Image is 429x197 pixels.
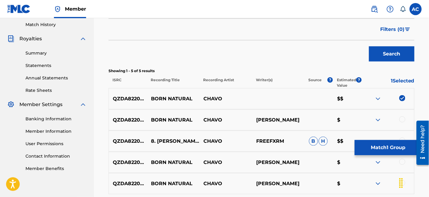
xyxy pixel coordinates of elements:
img: help [387,5,394,13]
a: Rate Sheets [25,87,87,94]
p: [PERSON_NAME] [252,159,305,166]
img: search [371,5,378,13]
a: Annual Statements [25,75,87,81]
p: ISRC [109,77,147,88]
div: User Menu [410,3,422,15]
p: $$ [333,138,361,145]
img: deselect [399,95,405,101]
p: BORN NATURAL [147,159,200,166]
p: QZDA82200238 [109,95,147,102]
p: Recording Artist [199,77,252,88]
div: Drag [396,174,406,192]
a: Statements [25,62,87,69]
img: expand [79,101,87,108]
div: Notifications [400,6,406,12]
p: $ [333,116,361,124]
a: Member Information [25,128,87,135]
span: Filters ( 0 ) [380,26,405,33]
img: Member Settings [7,101,15,108]
p: CHAVO [199,116,252,124]
a: Banking Information [25,116,87,122]
p: QZDA82200238 [109,159,147,166]
span: H [319,137,328,146]
p: CHAVO [199,180,252,187]
p: $$ [333,95,361,102]
p: $ [333,159,361,166]
p: Estimated Value [337,77,356,88]
a: Summary [25,50,87,56]
button: Filters (0) [377,22,414,37]
img: MLC Logo [7,5,31,13]
img: expand [374,159,382,166]
p: CHAVO [199,95,252,102]
button: Match1 Group [355,140,422,155]
img: expand [374,116,382,124]
a: User Permissions [25,141,87,147]
p: $ [333,180,361,187]
div: Help [384,3,396,15]
span: ? [356,77,362,83]
p: QZDA82200238 [109,180,147,187]
p: QZDA82200238 [109,138,147,145]
a: Member Benefits [25,165,87,172]
p: FREEFXRM [252,138,305,145]
iframe: Chat Widget [399,168,429,197]
p: CHAVO [199,138,252,145]
p: BORN NATURAL [147,95,200,102]
span: B [309,137,318,146]
img: expand [374,138,382,145]
p: 1 Selected [362,77,414,88]
span: ? [327,77,333,83]
p: Recording Title [147,77,199,88]
p: CHAVO [199,159,252,166]
p: Source [309,77,322,88]
img: expand [79,35,87,42]
span: Royalties [19,35,42,42]
a: Match History [25,22,87,28]
a: Contact Information [25,153,87,159]
p: [PERSON_NAME] [252,180,305,187]
p: [PERSON_NAME] [252,116,305,124]
p: BORN NATURAL [147,116,200,124]
img: filter [405,28,410,31]
span: Member Settings [19,101,62,108]
button: Search [369,46,414,62]
img: Royalties [7,35,15,42]
p: BORN NATURAL [147,180,200,187]
iframe: Resource Center [412,119,429,167]
p: QZDA82200238 [109,116,147,124]
img: expand [374,180,382,187]
a: Public Search [368,3,380,15]
p: 8. [PERSON_NAME] - BORN NATURAL (PROD. FREEFXRM) [147,138,200,145]
img: Top Rightsholder [54,5,61,13]
p: Writer(s) [252,77,305,88]
p: Showing 1 - 5 of 5 results [109,68,414,74]
img: expand [374,95,382,102]
span: Member [65,5,86,12]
